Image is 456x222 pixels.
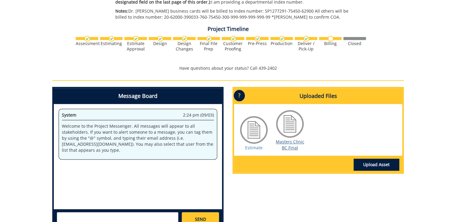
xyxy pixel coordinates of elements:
[230,36,236,41] img: checkmark
[52,65,404,71] p: Have questions about your status? Call 439-2402
[173,41,196,52] div: Design Changes
[295,41,317,52] div: Deliver / Pick-Up
[133,36,139,41] img: checkmark
[279,36,285,41] img: checkmark
[270,41,293,46] div: Production
[183,112,214,118] span: 2:24 pm (09/03)
[157,36,163,41] img: checkmark
[303,36,309,41] img: checkmark
[115,8,351,20] p: Dr. [PERSON_NAME] business cards will be billed to index number: SP1277291-75450-62900 All others...
[354,159,399,171] a: Upload Asset
[109,36,114,41] img: checkmark
[54,88,222,104] h4: Message Board
[182,36,187,41] img: checkmark
[343,41,366,46] div: Closed
[62,112,76,118] span: System
[84,36,90,41] img: checkmark
[255,36,260,41] img: checkmark
[234,88,402,104] h4: Uploaded Files
[328,36,333,41] img: no
[197,41,220,52] div: Final File Prep
[115,8,128,14] span: Notes:
[62,123,214,153] p: Welcome to the Project Messenger. All messages will appear to all stakeholders. If you want to al...
[52,26,404,32] h4: Project Timeline
[234,90,245,101] p: ?
[246,41,269,46] div: Pre-Press
[276,139,304,151] a: Masters Clinic BC Final
[149,41,171,46] div: Design
[245,145,263,151] a: Estimate
[206,36,212,41] img: checkmark
[124,41,147,52] div: Estimate Approval
[76,41,98,46] div: Assessment
[100,41,123,46] div: Estimating
[222,41,244,52] div: Customer Proofing
[319,41,342,46] div: Billing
